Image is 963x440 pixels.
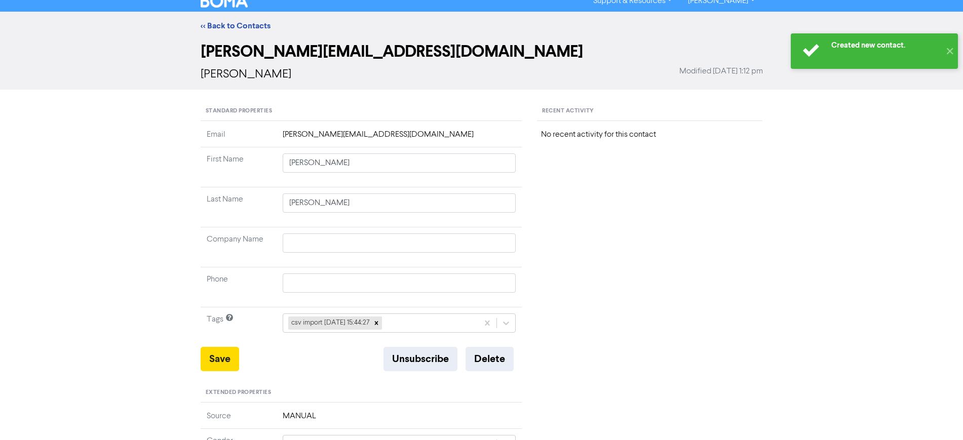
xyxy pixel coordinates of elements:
[288,316,371,330] div: csv import [DATE] 15:44:27
[201,187,277,227] td: Last Name
[836,331,963,440] iframe: Chat Widget
[383,347,457,371] button: Unsubscribe
[537,102,762,121] div: Recent Activity
[541,129,758,141] div: No recent activity for this contact
[201,227,277,267] td: Company Name
[201,267,277,307] td: Phone
[831,40,940,51] div: Created new contact.
[201,42,763,61] h2: [PERSON_NAME][EMAIL_ADDRESS][DOMAIN_NAME]
[201,307,277,347] td: Tags
[201,347,239,371] button: Save
[201,410,277,429] td: Source
[277,410,522,429] td: MANUAL
[201,102,522,121] div: Standard Properties
[466,347,514,371] button: Delete
[201,21,271,31] a: << Back to Contacts
[277,129,522,147] td: [PERSON_NAME][EMAIL_ADDRESS][DOMAIN_NAME]
[201,68,291,81] span: [PERSON_NAME]
[201,129,277,147] td: Email
[201,383,522,403] div: Extended Properties
[679,65,763,77] span: Modified [DATE] 1:12 pm
[201,147,277,187] td: First Name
